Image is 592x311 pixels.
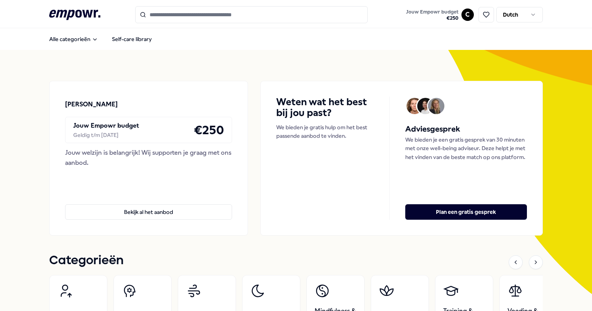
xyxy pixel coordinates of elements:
img: Avatar [428,98,444,114]
button: Plan een gratis gesprek [405,204,527,220]
p: [PERSON_NAME] [65,99,118,109]
div: Jouw welzijn is belangrijk! Wij supporten je graag met ons aanbod. [65,148,232,167]
h1: Categorieën [49,251,124,270]
img: Avatar [406,98,423,114]
p: We bieden je een gratis gesprek van 30 minuten met onze well-being adviseur. Deze helpt je met he... [405,135,527,161]
a: Self-care library [106,31,158,47]
button: Alle categorieën [43,31,104,47]
nav: Main [43,31,158,47]
input: Search for products, categories or subcategories [135,6,368,23]
h5: Adviesgesprek [405,123,527,135]
button: Bekijk al het aanbod [65,204,232,220]
p: Jouw Empowr budget [73,121,139,131]
a: Jouw Empowr budget€250 [403,7,461,23]
img: Avatar [417,98,434,114]
div: Geldig t/m [DATE] [73,131,139,139]
span: Jouw Empowr budget [406,9,458,15]
a: Bekijk al het aanbod [65,192,232,220]
p: We bieden je gratis hulp om het best passende aanbod te vinden. [276,123,373,140]
h4: Weten wat het best bij jou past? [276,97,373,118]
span: € 250 [406,15,458,21]
button: Jouw Empowr budget€250 [404,7,460,23]
button: C [461,9,474,21]
h4: € 250 [194,120,224,140]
